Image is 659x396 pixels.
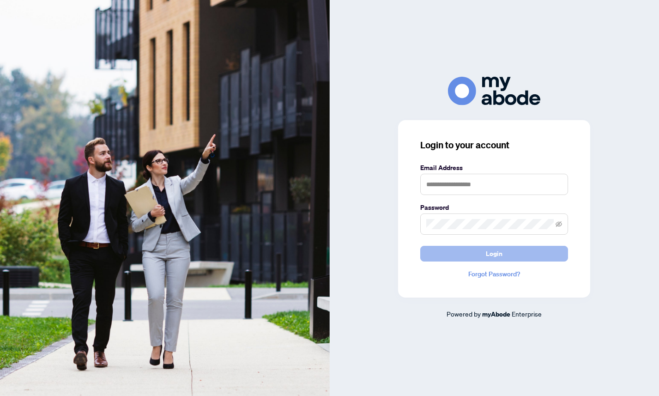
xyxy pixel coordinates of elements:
span: Login [486,246,502,261]
span: Enterprise [512,310,542,318]
label: Email Address [420,163,568,173]
span: eye-invisible [556,221,562,227]
button: Login [420,246,568,262]
a: myAbode [482,309,510,319]
span: Powered by [447,310,481,318]
label: Password [420,202,568,213]
h3: Login to your account [420,139,568,152]
a: Forgot Password? [420,269,568,279]
img: ma-logo [448,77,540,105]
